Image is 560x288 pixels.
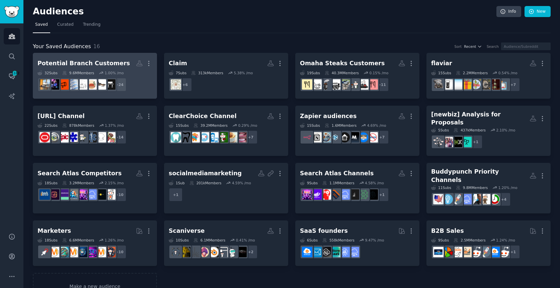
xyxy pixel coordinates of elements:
span: Recent [464,44,476,49]
img: whatsnewinSEO [96,189,106,200]
div: flaviar [431,59,452,68]
div: 9 Sub s [431,238,449,243]
img: ClassActionLawsuitUSA [171,79,181,90]
div: 3.2M Members [62,181,94,185]
div: 11 Sub s [431,185,451,190]
img: startups [452,194,462,204]
div: 2.5M Members [454,238,485,243]
img: advertising [49,247,59,257]
img: GiftIdeas [461,79,472,90]
button: Recent [464,44,482,49]
img: TechSEO [321,189,331,200]
img: Parseur [330,132,340,142]
img: physician [77,132,87,142]
img: LiDAR [189,247,200,257]
img: AiForSmallBusiness [368,189,378,200]
img: B2BSaaS [489,247,500,257]
a: flaviar15Subs2.2MMembers0.54% /mo+7cocktailscognactequilarumGiftIdeasvodkaalcoholScotch [426,53,551,99]
img: cookingtonight [302,79,312,90]
img: 3Dmodeling [199,247,209,257]
div: 878k Members [62,123,94,128]
div: 1.00 % /mo [105,71,124,75]
img: PPC [39,247,50,257]
img: DentalHygiene [171,132,181,142]
a: B2B Sales9Subs2.5MMembers1.24% /mo+1salesdevelopmentB2BSaaSstartupssalessalestechniquesb2b_salesB... [426,220,551,266]
img: AncestryDNA [452,137,462,147]
a: Zapier audiences15Subs1.6MMembers4.69% /mo+7nocodeMarketingHelpmailScriptselfhostedParseurNoCodeA... [295,106,419,156]
div: + 1 [169,188,183,202]
div: SaaS founders [300,227,348,235]
div: 6 Sub s [300,238,318,243]
div: [newbiz] Analysis for Proposals [431,110,530,127]
img: cocktails [499,79,509,90]
div: 1.24 % /mo [496,238,515,243]
img: B_2_B_Selling_Tips [433,247,444,257]
div: Search Atlas Channels [300,169,374,178]
span: 1182 [12,71,18,76]
img: doctors [68,132,78,142]
span: Curated [57,22,74,28]
img: emergencymedicine [86,132,97,142]
div: 1 Sub [169,181,185,185]
img: salesdevelopment [499,247,509,257]
img: MarketingHelp [358,132,369,142]
img: SEO_Digital_Marketing [77,189,87,200]
div: + 2 [244,245,258,259]
img: sweatystartup [471,194,481,204]
a: Curated [55,19,76,33]
div: 1.1M Members [322,181,354,185]
div: socialmediamarketing [169,169,242,178]
div: 1.26 % /mo [105,238,124,243]
a: Search Atlas Competitors18Subs3.2MMembers2.15% /mo+10localseowhatsnewinSEOSaaSSEO_Digital_Marketi... [33,163,157,213]
div: Search Atlas Competitors [37,169,122,178]
img: GummySearch logo [4,6,19,18]
img: localseo [105,189,115,200]
span: Saved [35,22,48,28]
div: 0.41 % /mo [236,238,255,243]
a: Omaha Steaks Customers19Subs40.3MMembers0.15% /mo+11GirlDinnerLawyertalkpelletgrillswebergrillsBB... [295,53,419,99]
div: + 11 [375,78,389,92]
img: 3DModellingTutorial [236,247,247,257]
img: photogrammetry [171,247,181,257]
div: 5 Sub s [431,128,449,132]
div: 9.8M Members [456,185,488,190]
div: 15 Sub s [431,71,451,75]
div: 9.47 % /mo [365,238,384,243]
img: SEMrushseo [58,189,69,200]
img: cognac [489,79,500,90]
div: 7 Sub s [169,71,186,75]
div: 9 Sub s [300,181,318,185]
a: Saved [33,19,50,33]
a: socialmediamarketing1Sub201kMembers4.59% /mo+1 [164,163,288,213]
input: Audience/Subreddit [501,42,551,50]
img: mailScript [349,132,359,142]
img: Ancestry [461,137,472,147]
div: 18 Sub s [37,238,58,243]
img: salestechniques [461,247,472,257]
img: startups [480,247,490,257]
div: + 7 [244,130,258,144]
img: bigseo [330,189,340,200]
img: sales [471,247,481,257]
a: Marketers18Subs6.6MMembers1.26% /mo+10socialmediamarketingSEOdigital_marketingDigitalMarketingAff... [33,220,157,266]
img: Genealogy [433,137,444,147]
img: microsaas [330,247,340,257]
div: Buddypunch Priority Channels [431,168,530,184]
a: ClearChoice Channel15Subs39.2MMembers0.29% /mo+7Allon4ImplantDenturesFoodPornfoodaskdentistsTeeth... [164,106,288,156]
div: + 14 [112,130,127,144]
div: 9.6M Members [62,71,94,75]
a: 1182 [4,68,20,84]
div: Zapier audiences [300,112,356,120]
img: MarketingGeek [68,189,78,200]
img: tequila [480,79,490,90]
img: ManicTime [489,194,500,204]
img: ahrefs [39,189,50,200]
div: Sort [455,44,462,49]
img: dinner [311,79,322,90]
img: SurferSEO [49,189,59,200]
img: SEO_Digital_Marketing [302,189,312,200]
img: alcohol [443,79,453,90]
div: 1.37 % /mo [105,123,124,128]
img: Scotch [433,79,444,90]
div: 437k Members [454,128,486,132]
